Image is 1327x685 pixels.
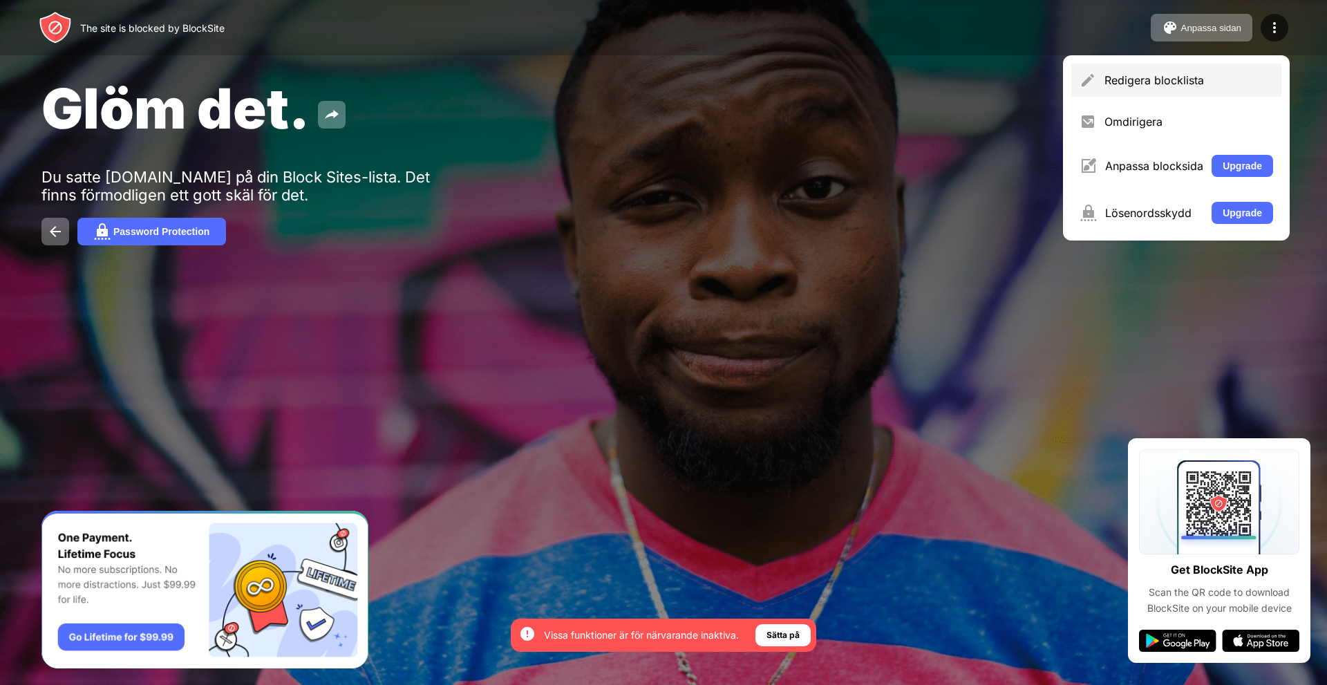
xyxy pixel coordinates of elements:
[323,106,340,123] img: share.svg
[1105,206,1203,220] div: Lösenordsskydd
[1080,158,1097,174] img: menu-customize.svg
[519,626,536,642] img: error-circle-white.svg
[41,511,368,669] iframe: Banner
[1105,159,1203,173] div: Anpassa blocksida
[1080,72,1096,88] img: menu-pencil.svg
[1212,155,1273,177] button: Upgrade
[1139,585,1299,616] div: Scan the QR code to download BlockSite on your mobile device
[113,226,209,237] div: Password Protection
[1104,73,1273,87] div: Redigera blocklista
[1266,19,1283,36] img: menu-icon.svg
[80,22,225,34] div: The site is blocked by BlockSite
[41,168,469,204] div: Du satte [DOMAIN_NAME] på din Block Sites-lista. Det finns förmodligen ett gott skäl för det.
[766,628,800,642] div: Sätta på
[1080,205,1097,221] img: menu-password.svg
[1181,23,1241,33] div: Anpassa sidan
[1162,19,1178,36] img: pallet.svg
[1212,202,1273,224] button: Upgrade
[1139,449,1299,554] img: qrcode.svg
[94,223,111,240] img: password.svg
[1080,113,1096,130] img: menu-redirect.svg
[1151,14,1252,41] button: Anpassa sidan
[41,75,310,142] span: Glöm det.
[1139,630,1216,652] img: google-play.svg
[1104,115,1273,129] div: Omdirigera
[544,628,739,642] div: Vissa funktioner är för närvarande inaktiva.
[39,11,72,44] img: header-logo.svg
[47,223,64,240] img: back.svg
[1222,630,1299,652] img: app-store.svg
[1171,560,1268,580] div: Get BlockSite App
[77,218,226,245] button: Password Protection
